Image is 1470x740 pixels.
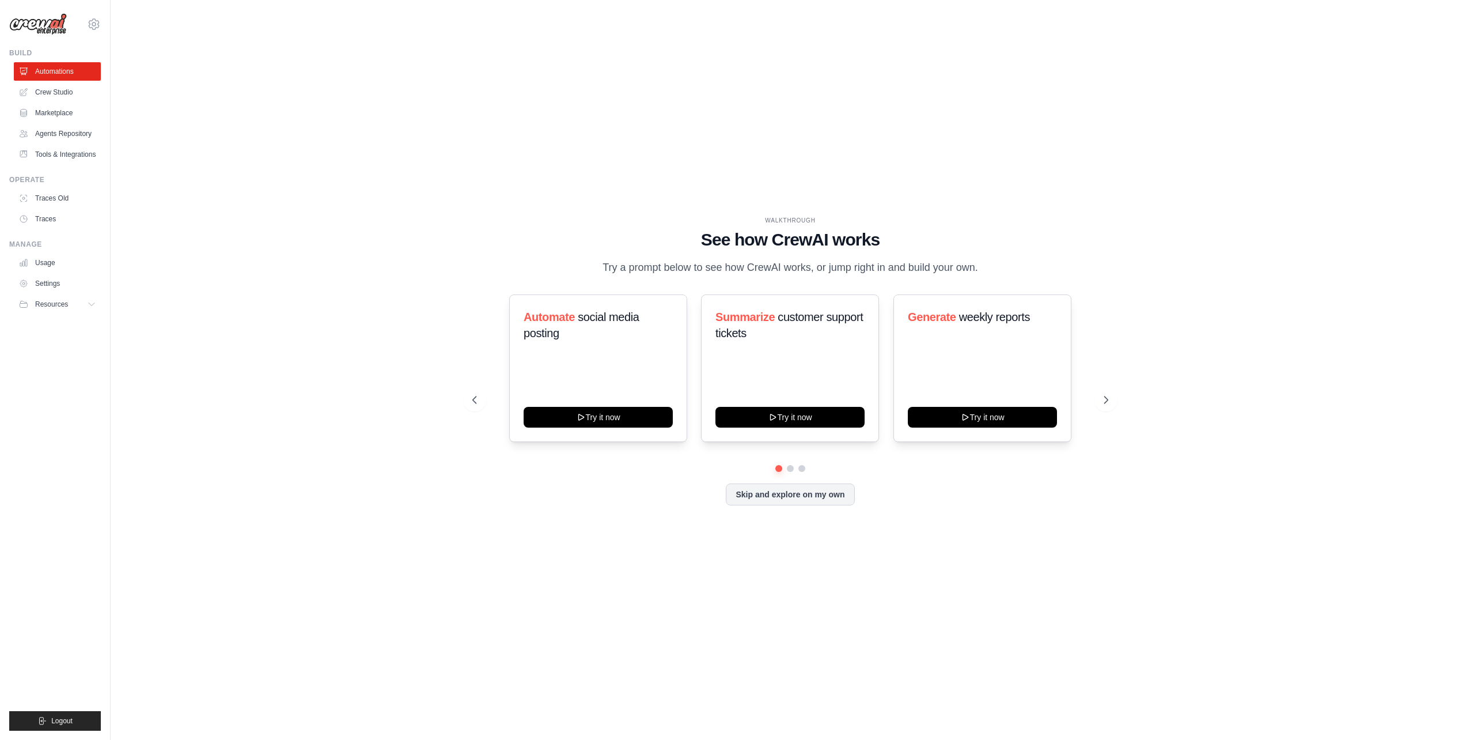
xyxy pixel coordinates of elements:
button: Try it now [908,407,1057,428]
img: Logo [9,13,67,35]
a: Marketplace [14,104,101,122]
button: Resources [14,295,101,314]
a: Traces Old [14,189,101,207]
a: Traces [14,210,101,228]
span: weekly reports [958,311,1029,323]
div: Operate [9,175,101,184]
a: Usage [14,254,101,272]
p: Try a prompt below to see how CrewAI works, or jump right in and build your own. [597,259,984,276]
button: Try it now [524,407,673,428]
span: Logout [51,716,73,726]
span: Generate [908,311,956,323]
span: Resources [35,300,68,309]
button: Skip and explore on my own [726,484,854,505]
div: WALKTHROUGH [472,216,1108,225]
a: Crew Studio [14,83,101,101]
div: Build [9,48,101,58]
div: Manage [9,240,101,249]
button: Logout [9,711,101,731]
span: Summarize [715,311,775,323]
span: social media posting [524,311,639,339]
span: customer support tickets [715,311,863,339]
a: Agents Repository [14,124,101,143]
a: Settings [14,274,101,293]
span: Automate [524,311,575,323]
h1: See how CrewAI works [472,229,1108,250]
a: Automations [14,62,101,81]
a: Tools & Integrations [14,145,101,164]
button: Try it now [715,407,865,428]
